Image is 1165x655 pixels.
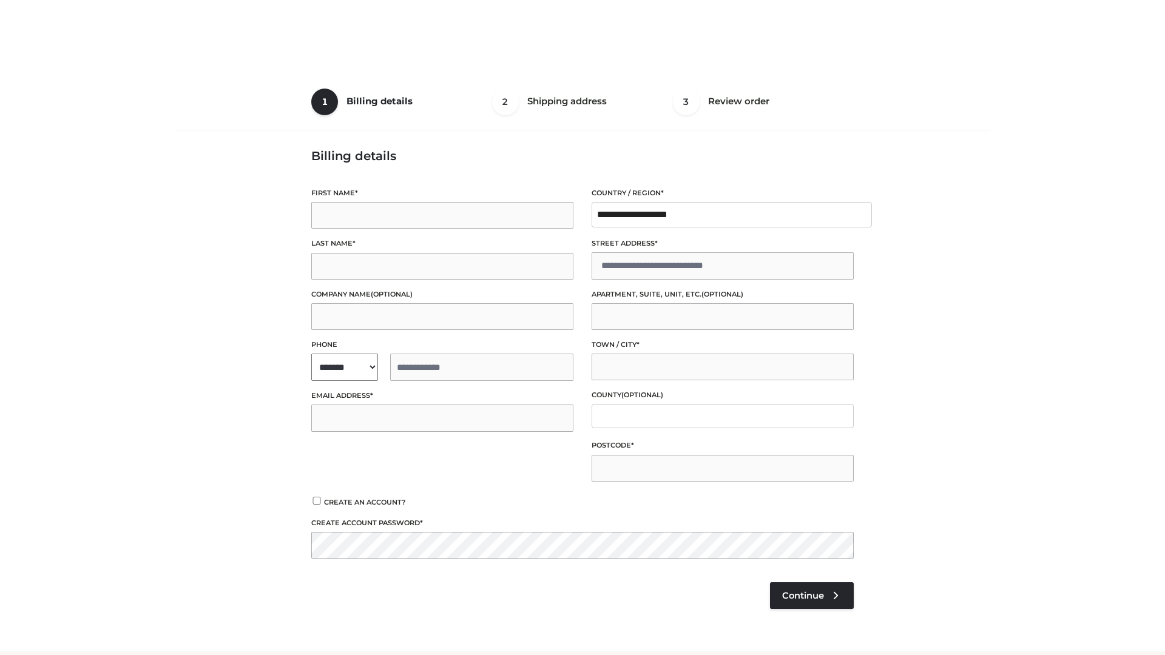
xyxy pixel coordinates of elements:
label: Email address [311,390,573,401]
label: Apartment, suite, unit, etc. [592,289,854,300]
label: Company name [311,289,573,300]
label: Postcode [592,440,854,451]
span: (optional) [621,391,663,399]
label: Last name [311,238,573,249]
input: Create an account? [311,497,322,505]
label: Phone [311,339,573,351]
span: (optional) [701,290,743,298]
span: (optional) [371,290,413,298]
label: Street address [592,238,854,249]
span: 2 [492,89,519,115]
span: Continue [782,590,824,601]
label: County [592,389,854,401]
span: Review order [708,95,769,107]
label: First name [311,187,573,199]
span: 3 [673,89,700,115]
h3: Billing details [311,149,854,163]
label: Country / Region [592,187,854,199]
span: Create an account? [324,498,406,506]
span: 1 [311,89,338,115]
span: Shipping address [527,95,607,107]
span: Billing details [346,95,413,107]
a: Continue [770,582,854,609]
label: Town / City [592,339,854,351]
label: Create account password [311,517,854,529]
